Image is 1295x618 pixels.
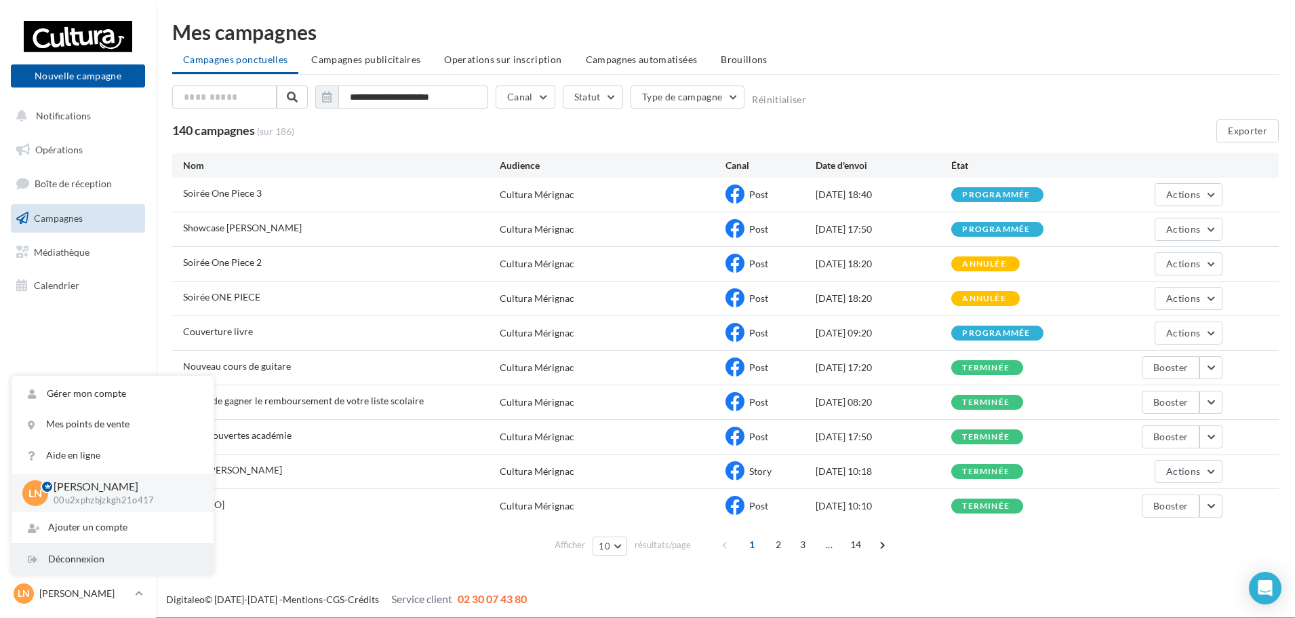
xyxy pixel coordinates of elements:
button: Booster [1142,495,1199,518]
div: État [951,159,1087,172]
div: Cultura Mérignac [500,430,574,444]
div: Cultura Mérignac [500,465,574,478]
a: Médiathèque [8,238,148,267]
span: Actions [1166,465,1200,477]
div: [DATE] 18:20 [816,292,951,305]
div: Cultura Mérignac [500,361,574,374]
div: [DATE] 17:20 [816,361,951,374]
span: Soirée ONE PIECE [183,291,260,303]
span: résultats/page [635,539,691,552]
button: Actions [1155,218,1222,241]
button: Canal [496,85,555,109]
button: Actions [1155,252,1222,275]
p: [PERSON_NAME] [54,479,192,495]
span: Campagnes [34,212,83,224]
button: Réinitialiser [752,94,806,105]
div: terminée [962,433,1010,442]
span: Médiathèque [34,246,89,257]
span: Soirée One Piece 3 [183,187,262,199]
p: [PERSON_NAME] [39,587,129,600]
div: annulée [962,294,1005,303]
button: Notifications [8,102,142,130]
a: Calendrier [8,271,148,300]
span: Post [749,396,768,408]
span: Actions [1166,327,1200,339]
span: © [DATE]-[DATE] - - - [166,594,527,605]
span: Brouillons [721,54,768,65]
span: Post [749,292,768,304]
div: Cultura Mérignac [500,499,574,513]
span: Actions [1166,292,1200,304]
div: [DATE] 17:50 [816,223,951,236]
span: Actions [1166,223,1200,235]
a: CGS [326,594,344,605]
span: Post [749,223,768,235]
span: Operations sur inscription [444,54,561,65]
div: Cultura Mérignac [500,223,574,236]
a: Mentions [283,594,323,605]
span: 02 30 07 43 80 [458,592,527,605]
div: [DATE] 09:20 [816,326,951,340]
button: Actions [1155,460,1222,483]
div: [DATE] 10:18 [816,465,951,478]
button: Booster [1142,391,1199,414]
div: [DATE] 18:40 [816,188,951,201]
a: Digitaleo [166,594,205,605]
span: 1 [741,534,763,556]
span: 10 [599,541,610,552]
a: Ln [PERSON_NAME] [11,581,145,606]
div: programmée [962,191,1030,199]
span: Actions [1166,189,1200,200]
button: Statut [563,85,623,109]
a: Aide en ligne [12,440,214,471]
div: terminée [962,467,1010,476]
button: Actions [1155,183,1222,206]
span: Opérations [35,144,83,155]
span: 2 [768,534,789,556]
button: Type de campagne [631,85,745,109]
span: Afficher [555,539,585,552]
span: Portes ouvertes académie [183,429,292,441]
span: 14 [845,534,867,556]
span: Actions [1166,258,1200,269]
div: Cultura Mérignac [500,395,574,409]
a: Opérations [8,136,148,164]
span: Service client [391,592,452,605]
a: Mes points de vente [12,409,214,440]
div: [DATE] 17:50 [816,430,951,444]
span: Soirée One Piece 2 [183,256,262,268]
button: Actions [1155,322,1222,345]
span: Ln [18,587,30,600]
span: Post [749,500,768,511]
span: Story [749,465,772,477]
div: annulée [962,260,1005,269]
span: ... [818,534,840,556]
div: Cultura Mérignac [500,292,574,305]
div: Cultura Mérignac [500,257,574,271]
span: Post [749,431,768,442]
a: Campagnes [8,204,148,233]
span: Campagnes publicitaires [311,54,420,65]
button: 10 [593,537,627,556]
span: Campagnes automatisées [586,54,698,65]
span: 3 [792,534,814,556]
button: Booster [1142,425,1199,448]
button: Actions [1155,287,1222,310]
div: [DATE] 08:20 [816,395,951,409]
span: Nouveau cours de guitare [183,360,291,372]
div: Canal [725,159,816,172]
span: Post [749,258,768,269]
span: Post [749,327,768,339]
div: Nom [183,159,500,172]
span: story anna [183,464,282,476]
div: Mes campagnes [172,22,1279,42]
div: Ajouter un compte [12,512,214,543]
button: Exporter [1216,119,1279,142]
a: Boîte de réception [8,169,148,198]
div: Cultura Mérignac [500,326,574,340]
span: 140 campagnes [172,123,255,138]
span: Showcase Sara-June [183,222,302,233]
a: Crédits [348,594,379,605]
div: terminée [962,502,1010,511]
p: 00u2xphzbjzkgh21o417 [54,495,192,507]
